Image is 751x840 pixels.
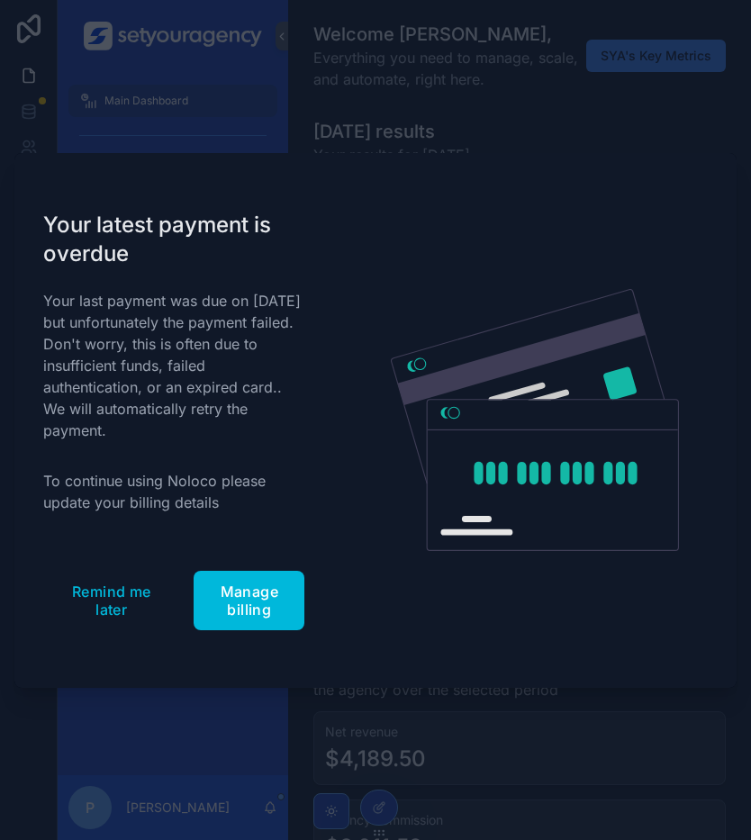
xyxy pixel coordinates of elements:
[43,470,304,513] p: To continue using Noloco please update your billing details
[43,211,304,268] h1: Your latest payment is overdue
[221,583,278,619] span: Manage billing
[43,290,304,441] p: Your last payment was due on [DATE] but unfortunately the payment failed. Don't worry, this is of...
[194,571,304,630] button: Manage billing
[43,571,179,630] button: Remind me later
[391,289,679,552] img: Credit card illustration
[66,583,157,619] span: Remind me later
